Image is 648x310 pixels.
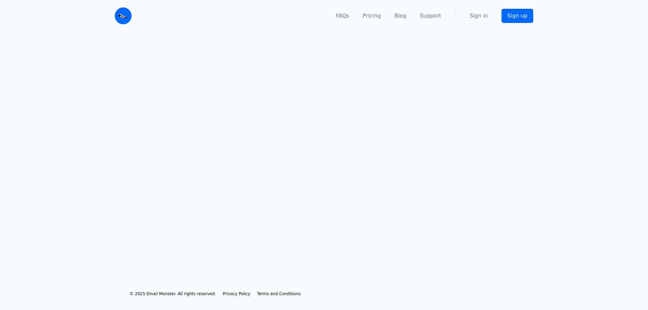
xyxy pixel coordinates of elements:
[130,291,216,297] li: © 2025 Email Monster. All rights reserved.
[420,12,441,20] a: Support
[223,291,250,296] span: Privacy Policy
[115,7,132,24] img: Email Monster
[257,291,301,296] span: Terms and Conditions
[502,9,533,23] a: Sign up
[363,12,381,20] a: Pricing
[223,291,250,297] a: Privacy Policy
[257,291,301,297] a: Terms and Conditions
[395,12,406,20] a: Blog
[336,12,349,20] a: FAQs
[469,12,488,20] a: Sign in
